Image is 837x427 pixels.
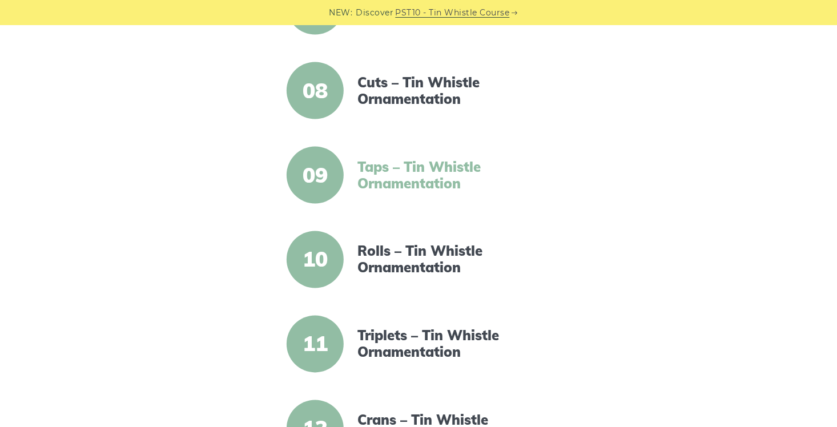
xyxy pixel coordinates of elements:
a: Triplets – Tin Whistle Ornamentation [357,328,554,361]
span: 10 [287,231,344,288]
span: 08 [287,62,344,119]
span: Discover [356,6,394,19]
span: 09 [287,147,344,204]
a: Cuts – Tin Whistle Ornamentation [357,74,554,107]
span: 11 [287,316,344,373]
a: Taps – Tin Whistle Ornamentation [357,159,554,192]
a: PST10 - Tin Whistle Course [396,6,510,19]
a: Rolls – Tin Whistle Ornamentation [357,243,554,276]
span: NEW: [329,6,353,19]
